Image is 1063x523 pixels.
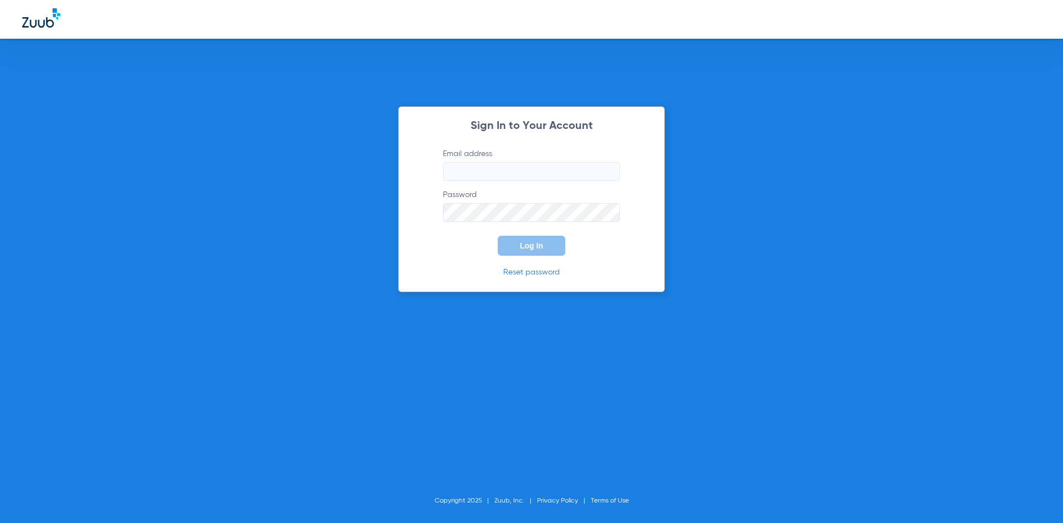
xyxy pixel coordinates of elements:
[22,8,60,28] img: Zuub Logo
[591,498,629,504] a: Terms of Use
[426,121,637,132] h2: Sign In to Your Account
[443,162,620,181] input: Email address
[537,498,578,504] a: Privacy Policy
[498,236,565,256] button: Log In
[494,495,537,506] li: Zuub, Inc.
[520,241,543,250] span: Log In
[443,203,620,222] input: Password
[443,189,620,222] label: Password
[503,268,560,276] a: Reset password
[443,148,620,181] label: Email address
[435,495,494,506] li: Copyright 2025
